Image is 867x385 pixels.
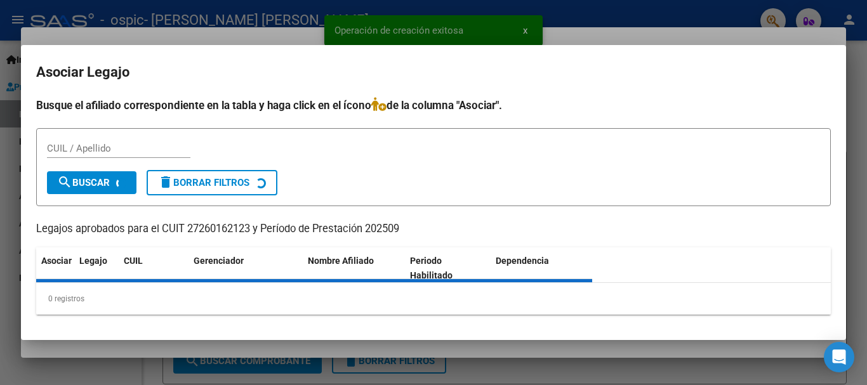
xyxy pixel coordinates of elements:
span: Borrar Filtros [158,177,249,188]
div: 0 registros [36,283,831,315]
button: Borrar Filtros [147,170,277,195]
span: Periodo Habilitado [410,256,453,280]
span: Asociar [41,256,72,266]
datatable-header-cell: Nombre Afiliado [303,247,405,289]
datatable-header-cell: Asociar [36,247,74,289]
p: Legajos aprobados para el CUIT 27260162123 y Período de Prestación 202509 [36,221,831,237]
div: Open Intercom Messenger [824,342,854,372]
button: Buscar [47,171,136,194]
span: Dependencia [496,256,549,266]
h4: Busque el afiliado correspondiente en la tabla y haga click en el ícono de la columna "Asociar". [36,97,831,114]
datatable-header-cell: Periodo Habilitado [405,247,491,289]
mat-icon: search [57,174,72,190]
datatable-header-cell: Legajo [74,247,119,289]
datatable-header-cell: Gerenciador [189,247,303,289]
span: Legajo [79,256,107,266]
span: Nombre Afiliado [308,256,374,266]
span: CUIL [124,256,143,266]
h2: Asociar Legajo [36,60,831,84]
mat-icon: delete [158,174,173,190]
span: Buscar [57,177,110,188]
datatable-header-cell: Dependencia [491,247,593,289]
datatable-header-cell: CUIL [119,247,189,289]
span: Gerenciador [194,256,244,266]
